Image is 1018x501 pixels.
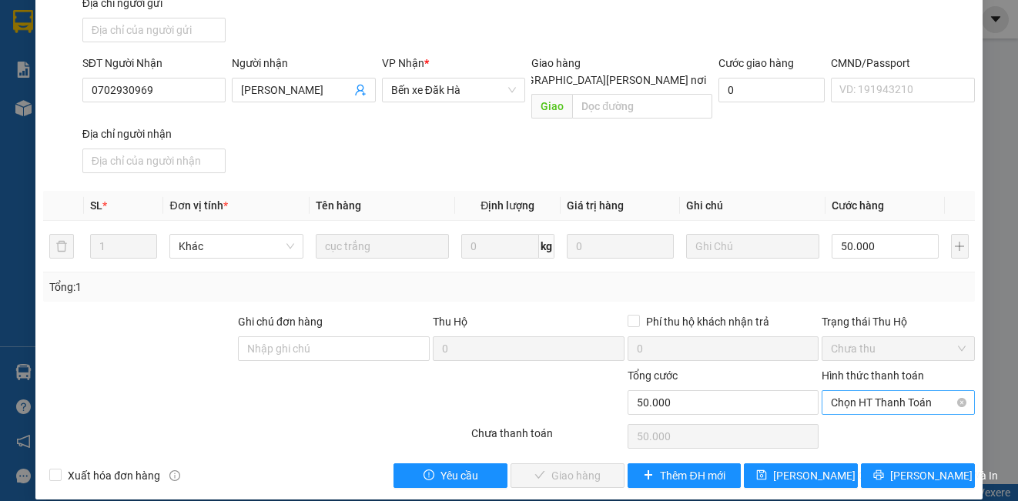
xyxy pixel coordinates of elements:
[238,336,430,361] input: Ghi chú đơn hàng
[496,72,712,89] span: [GEOGRAPHIC_DATA][PERSON_NAME] nơi
[433,316,467,328] span: Thu Hộ
[660,467,725,484] span: Thêm ĐH mới
[49,279,394,296] div: Tổng: 1
[873,469,884,482] span: printer
[424,469,434,482] span: exclamation-circle
[831,55,974,72] div: CMND/Passport
[831,337,965,360] span: Chưa thu
[531,57,581,69] span: Giao hàng
[628,463,742,488] button: plusThêm ĐH mới
[82,149,226,173] input: Địa chỉ của người nhận
[832,199,884,212] span: Cước hàng
[822,369,924,382] label: Hình thức thanh toán
[470,425,625,452] div: Chưa thanh toán
[62,467,166,484] span: Xuất hóa đơn hàng
[718,57,794,69] label: Cước giao hàng
[680,191,825,221] th: Ghi chú
[567,234,674,259] input: 0
[822,313,974,330] div: Trạng thái Thu Hộ
[82,18,226,42] input: Địa chỉ của người gửi
[744,463,858,488] button: save[PERSON_NAME] đổi
[628,369,678,382] span: Tổng cước
[354,84,367,96] span: user-add
[90,199,102,212] span: SL
[572,94,712,119] input: Dọc đường
[957,398,966,407] span: close-circle
[238,316,323,328] label: Ghi chú đơn hàng
[82,125,226,142] div: Địa chỉ người nhận
[440,467,478,484] span: Yêu cầu
[391,78,516,102] span: Bến xe Đăk Hà
[567,199,624,212] span: Giá trị hàng
[831,391,965,414] span: Chọn HT Thanh Toán
[82,55,226,72] div: SĐT Người Nhận
[393,463,507,488] button: exclamation-circleYêu cầu
[643,469,654,482] span: plus
[539,234,554,259] span: kg
[640,313,775,330] span: Phí thu hộ khách nhận trả
[718,78,825,102] input: Cước giao hàng
[890,467,998,484] span: [PERSON_NAME] và In
[49,234,74,259] button: delete
[531,94,572,119] span: Giao
[951,234,969,259] button: plus
[773,467,872,484] span: [PERSON_NAME] đổi
[316,199,361,212] span: Tên hàng
[511,463,625,488] button: checkGiao hàng
[686,234,819,259] input: Ghi Chú
[169,199,227,212] span: Đơn vị tính
[382,57,424,69] span: VP Nhận
[179,235,293,258] span: Khác
[756,469,767,482] span: save
[232,55,375,72] div: Người nhận
[861,463,975,488] button: printer[PERSON_NAME] và In
[169,470,180,481] span: info-circle
[481,199,534,212] span: Định lượng
[316,234,449,259] input: VD: Bàn, Ghế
